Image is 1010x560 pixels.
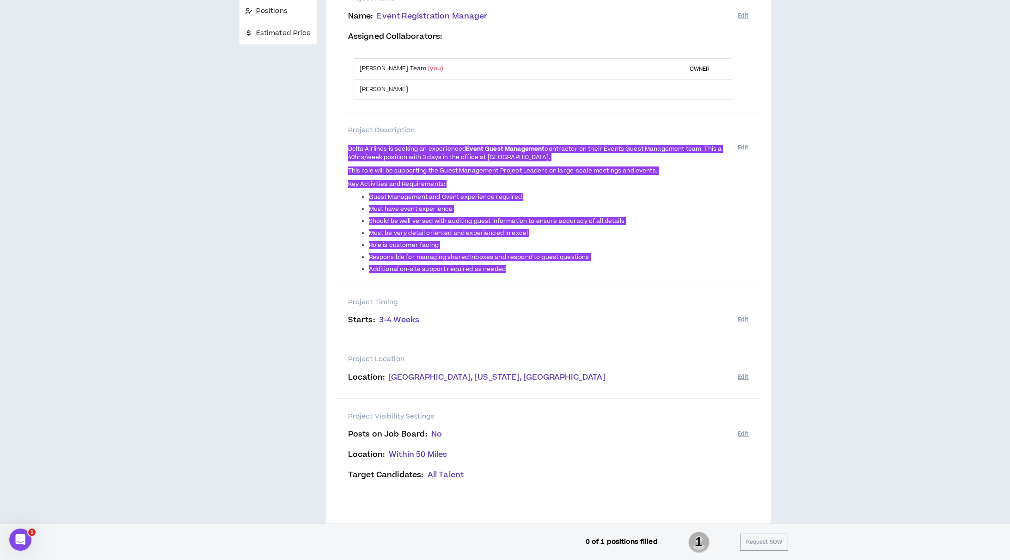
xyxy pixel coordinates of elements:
span: Additional on-site support required as needed [369,265,506,273]
span: Must have event experience [369,205,453,213]
p: Project Visibility Settings [348,412,749,422]
td: [PERSON_NAME] [354,79,678,99]
span: 1 [28,529,36,536]
span: Guest Management and Cvent experience required [369,193,522,201]
p: Project Location [348,354,749,364]
iframe: Intercom live chat [9,529,31,551]
span: Key Activities and Requirements: [348,180,445,188]
span: Responsible for managing shared Inboxes and respond to guest questions [369,253,589,261]
p: Location : [348,373,738,382]
span: Within 50 Miles [389,449,447,460]
button: Edit [738,369,748,385]
p: Target Candidates : [348,471,738,480]
p: Location : [348,450,738,459]
span: Delta Airlines is seeking an experienced [348,145,466,153]
button: Request SOW [740,534,788,551]
span: No [431,429,442,440]
span: Role is customer facing [369,241,439,249]
span: 3-4 Weeks [379,314,419,326]
td: [PERSON_NAME] Team [354,59,678,79]
span: Event Registration Manager [377,11,487,22]
p: Assigned Collaborators : [348,32,738,41]
button: Edit [738,8,748,24]
button: Edit [738,140,748,155]
span: (you) [428,64,443,73]
button: Edit [738,312,748,327]
strong: Event Guest Management [466,145,545,153]
span: Positions [256,6,288,16]
p: Name : [348,12,738,21]
span: [GEOGRAPHIC_DATA], [US_STATE], [GEOGRAPHIC_DATA] [389,372,606,383]
button: Edit [738,426,748,442]
span: Must be very detail oriented and experienced in excel [369,229,528,237]
p: Posts on Job Board : [348,430,738,439]
span: 1 [688,531,710,554]
span: Estimated Price [256,28,311,38]
p: 0 of 1 positions filled [585,537,657,547]
span: Should be well versed with auditing guest information to ensure accuracy of all details [369,217,624,225]
p: Project Description [348,125,749,135]
p: Starts : [348,316,738,325]
span: This role will be supporting the Guest Management Project Leaders on large-scale meetings and eve... [348,166,657,175]
span: contractor on their Events Guest Management team. This a 40hrs/week position with 3 days in the o... [348,145,722,161]
span: All Talent [428,469,464,480]
p: Project Timing [348,297,749,308]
